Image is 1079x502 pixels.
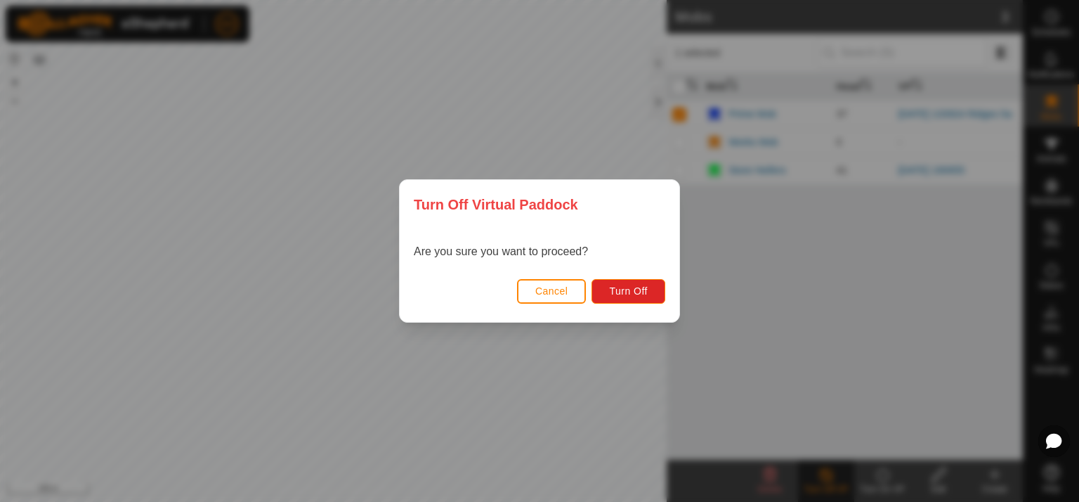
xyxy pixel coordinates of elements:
[591,279,665,304] button: Turn Off
[609,285,648,297] span: Turn Off
[414,194,578,215] span: Turn Off Virtual Paddock
[535,285,568,297] span: Cancel
[414,243,588,260] p: Are you sure you want to proceed?
[517,279,587,304] button: Cancel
